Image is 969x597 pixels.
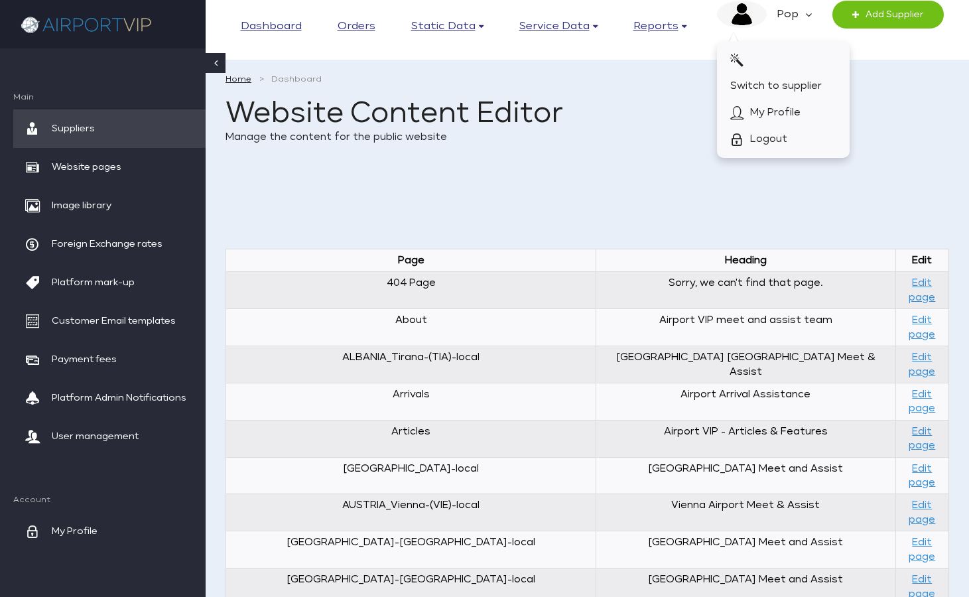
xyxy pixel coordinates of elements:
span: Platform mark-up [52,263,135,302]
span: Customer Email templates [52,302,176,340]
a: Platform Admin Notifications [13,379,206,417]
a: My Profile [13,512,206,551]
a: Edit page [909,537,935,561]
span: Payment fees [52,340,117,379]
span: Suppliers [52,109,95,148]
a: Dashboard [241,17,302,36]
li: Dashboard [261,73,322,86]
a: My Profile [717,99,850,126]
span: Website pages [52,148,121,186]
td: Airport VIP - Articles & Features [596,420,895,457]
td: ALBANIA_Tirana-(TIA)-local [226,346,596,383]
td: Airport VIP meet and assist team [596,309,895,346]
td: [GEOGRAPHIC_DATA]-[GEOGRAPHIC_DATA]-local [226,531,596,568]
a: Orders [338,17,375,36]
td: [GEOGRAPHIC_DATA] Meet and Assist [596,531,895,568]
a: Website pages [13,148,206,186]
a: Foreign Exchange rates [13,225,206,263]
span: Main [13,93,206,103]
a: Edit page [909,500,935,524]
a: Suppliers [13,109,206,148]
a: Customer Email templates [13,302,206,340]
td: [GEOGRAPHIC_DATA] [GEOGRAPHIC_DATA] Meet & Assist [596,346,895,383]
span: Switch to supplier [730,73,822,99]
a: Edit page [909,464,935,488]
span: My Profile [750,99,801,126]
td: AUSTRIA_Vienna-(VIE)-local [226,494,596,531]
a: Platform mark-up [13,263,206,302]
th: Edit [895,249,948,272]
td: [GEOGRAPHIC_DATA]-local [226,457,596,494]
span: User management [52,417,139,456]
a: Edit page [909,278,935,302]
a: Service data [519,17,598,36]
a: Payment fees [13,340,206,379]
a: Logout [717,126,850,153]
td: [GEOGRAPHIC_DATA] Meet and Assist [596,457,895,494]
td: Sorry, we can't find that page. [596,272,895,309]
th: Page [226,249,596,272]
span: Add Supplier [859,1,924,29]
a: Edit page [909,352,935,376]
a: image description Pop [717,1,812,29]
a: Home [226,73,251,86]
a: Switch to supplier [717,46,850,99]
p: Manage the content for the public website [226,129,949,145]
span: Account [13,496,206,505]
span: Platform Admin Notifications [52,379,186,417]
td: Vienna Airport Meet & Assist [596,494,895,531]
a: Reports [633,17,686,36]
a: Edit page [909,389,935,413]
a: User management [13,417,206,456]
td: About [226,309,596,346]
span: My Profile [52,512,97,551]
span: Logout [750,126,787,153]
td: Arrivals [226,383,596,420]
div: image description Pop [717,41,850,158]
img: company logo here [20,10,153,38]
a: Image library [13,186,206,225]
th: Heading [596,249,895,272]
img: image description [717,1,767,28]
em: Pop [767,1,805,29]
a: Edit page [909,427,935,450]
td: Airport Arrival Assistance [596,383,895,420]
td: Articles [226,420,596,457]
span: Image library [52,186,111,225]
a: Edit page [909,315,935,339]
td: 404 Page [226,272,596,309]
h1: Website Content Editor [226,99,949,129]
span: Foreign Exchange rates [52,225,162,263]
a: Static data [411,17,484,36]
